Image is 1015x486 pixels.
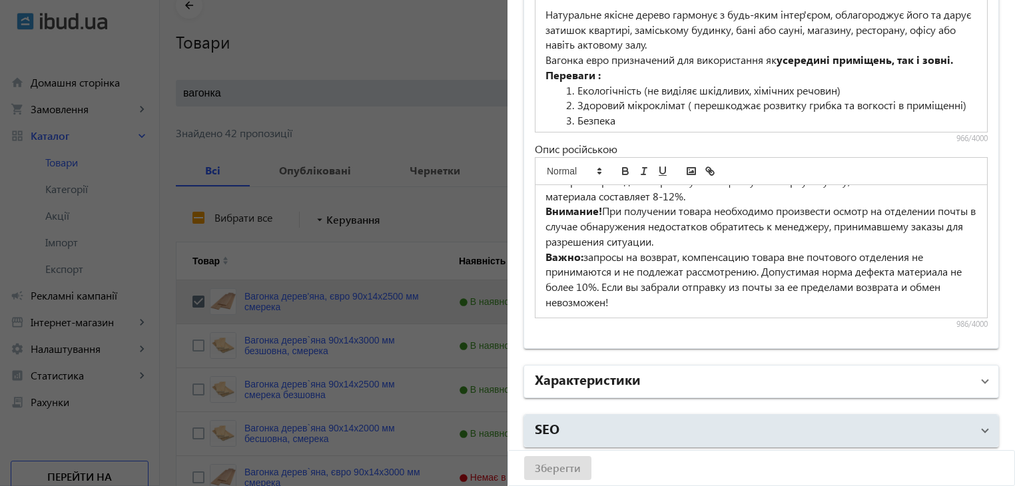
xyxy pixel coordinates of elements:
[653,163,672,179] button: underline
[545,250,977,310] p: запросы на возврат, компенсацию товара вне почтового отделения не принимаются и не подлежат рассм...
[524,415,998,447] mat-expansion-panel-header: SEO
[524,365,998,397] mat-expansion-panel-header: Характеристики
[545,174,977,204] p: Материал проходить первичную шлифовку и камерную сушку, после чего влажность материала составляет...
[545,7,977,53] p: Натуральне якісне дерево гармонує з будь-яким інтер'єром, облагороджує його та дарує затишок квар...
[545,204,977,249] p: При получении товара необходимо произвести осмотр на отделении почты в случае обнаружения недоста...
[535,319,988,330] div: 986/4000
[635,163,653,179] button: italic
[545,53,977,68] p: Вагонка евро призначений для використання як
[545,68,601,82] strong: Переваги :
[535,133,988,144] div: 966/4000
[545,250,583,264] strong: Важно:
[561,113,977,128] li: Безпека
[616,163,635,179] button: bold
[682,163,701,179] button: image
[561,128,977,144] li: Довговічність
[535,369,641,388] h2: Характеристики
[535,419,559,437] h2: SEO
[535,142,617,156] span: Опис російською
[561,83,977,99] li: Екологічність (не виділяє шкідливих, хімічних речовин)
[561,98,977,113] li: Здоровий мікроклімат ( перешкоджає розвитку грибка та вогкості в приміщенні)
[545,204,602,218] strong: Внимание!
[701,163,719,179] button: link
[777,53,953,67] strong: усередині приміщень, так і зовні.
